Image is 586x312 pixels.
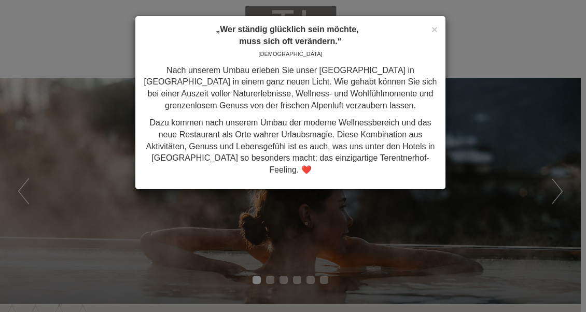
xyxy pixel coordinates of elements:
span: × [431,23,438,35]
button: Close [431,24,438,35]
strong: muss sich oft verändern.“ [239,37,341,46]
p: Dazu kommen nach unserem Umbau der moderne Wellnessbereich und das neue Restaurant als Orte wahre... [143,117,438,176]
span: [DEMOGRAPHIC_DATA] [258,51,322,57]
p: Nach unserem Umbau erleben Sie unser [GEOGRAPHIC_DATA] in [GEOGRAPHIC_DATA] in einem ganz neuen L... [143,65,438,112]
strong: „Wer ständig glücklich sein möchte, [216,25,358,34]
